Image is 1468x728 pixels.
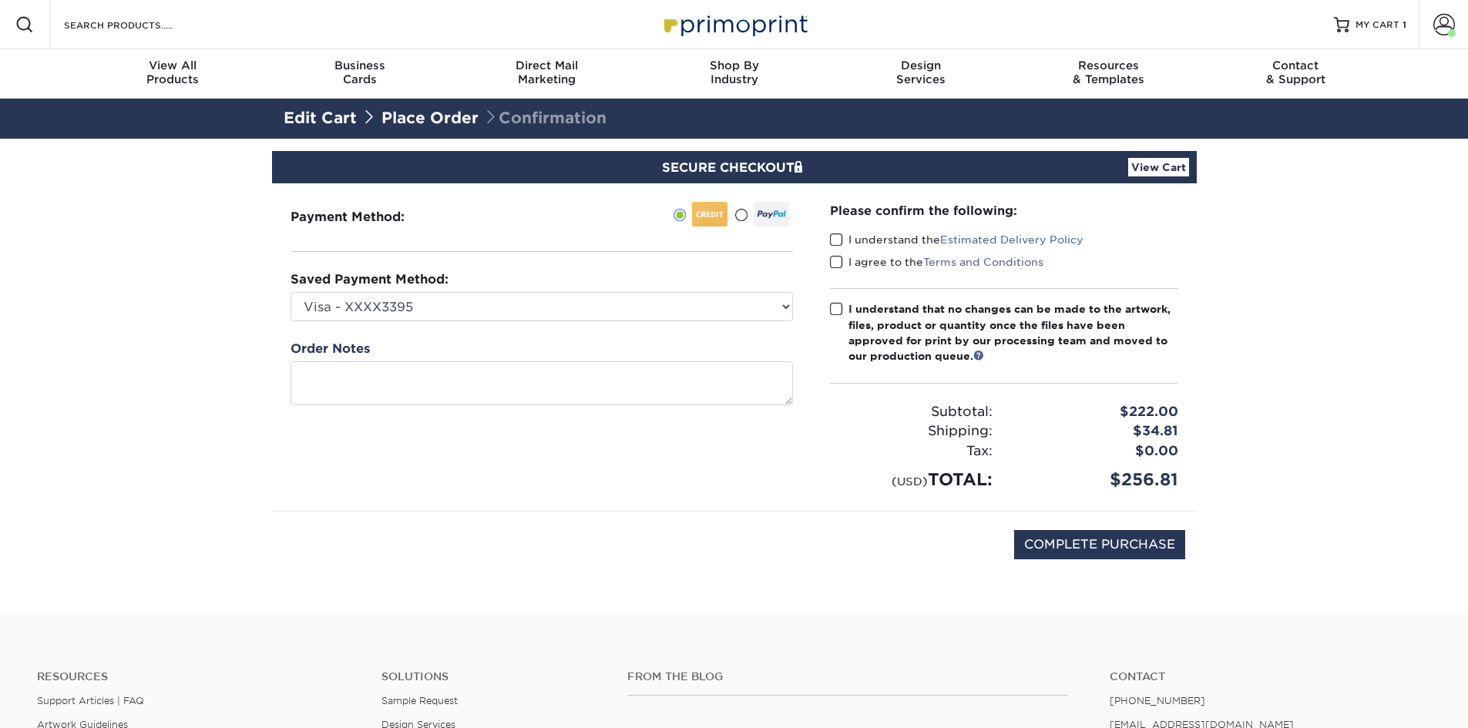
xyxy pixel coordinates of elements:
a: Sample Request [381,695,458,706]
div: & Templates [1015,59,1202,86]
div: TOTAL: [818,467,1004,492]
span: Contact [1202,59,1389,72]
h4: Resources [37,670,358,683]
a: View AllProducts [79,49,267,99]
span: View All [79,59,267,72]
span: Resources [1015,59,1202,72]
a: Place Order [381,109,479,127]
div: $222.00 [1004,402,1190,422]
span: Direct Mail [453,59,640,72]
div: Tax: [818,441,1004,461]
a: Resources& Templates [1015,49,1202,99]
label: Saved Payment Method: [291,270,448,289]
div: Industry [640,59,828,86]
input: COMPLETE PURCHASE [1014,530,1185,559]
div: Services [828,59,1015,86]
div: Please confirm the following: [830,202,1178,220]
h3: Payment Method: [291,210,442,224]
a: Support Articles | FAQ [37,695,144,706]
a: Edit Cart [284,109,357,127]
h4: From the Blog [627,670,1068,683]
img: Primoprint [657,8,811,41]
div: $0.00 [1004,441,1190,461]
span: Design [828,59,1015,72]
span: MY CART [1355,18,1399,32]
a: DesignServices [828,49,1015,99]
span: 1 [1402,19,1406,30]
span: Business [266,59,453,72]
a: [PHONE_NUMBER] [1110,695,1205,706]
h4: Solutions [381,670,604,683]
div: $34.81 [1004,421,1190,441]
span: Shop By [640,59,828,72]
div: Subtotal: [818,402,1004,422]
a: Terms and Conditions [923,256,1043,268]
a: BusinessCards [266,49,453,99]
span: Confirmation [483,109,606,127]
a: Contact& Support [1202,49,1389,99]
a: Shop ByIndustry [640,49,828,99]
small: (USD) [892,475,928,488]
div: $256.81 [1004,467,1190,492]
label: Order Notes [291,340,370,358]
div: Shipping: [818,421,1004,441]
a: Contact [1110,670,1431,683]
label: I agree to the [830,254,1043,270]
a: Estimated Delivery Policy [940,233,1083,246]
div: Products [79,59,267,86]
a: View Cart [1128,158,1189,176]
div: Cards [266,59,453,86]
div: I understand that no changes can be made to the artwork, files, product or quantity once the file... [848,301,1178,364]
div: & Support [1202,59,1389,86]
div: Marketing [453,59,640,86]
span: SECURE CHECKOUT [662,160,807,175]
a: Direct MailMarketing [453,49,640,99]
label: I understand the [830,232,1083,247]
input: SEARCH PRODUCTS..... [62,15,213,34]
